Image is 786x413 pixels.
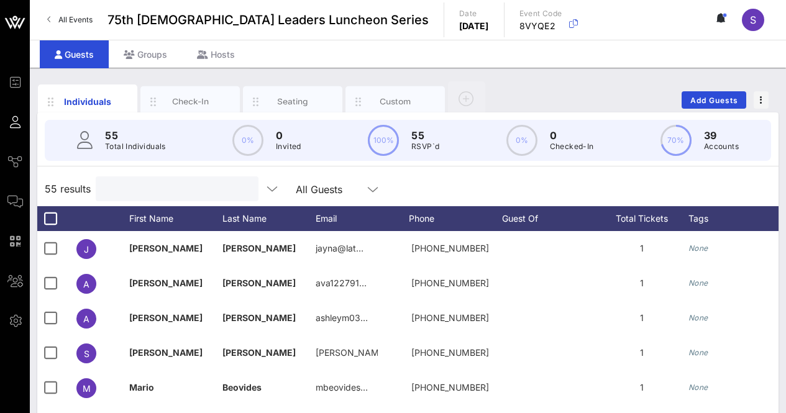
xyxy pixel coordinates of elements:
div: Check-In [163,96,218,107]
p: 8VYQE2 [519,20,562,32]
i: None [688,278,708,288]
div: Last Name [222,206,316,231]
span: +15129684884 [411,347,489,358]
p: Checked-In [550,140,594,153]
p: [DATE] [459,20,489,32]
div: 1 [595,301,688,335]
span: [PERSON_NAME] [129,347,203,358]
div: Guest Of [502,206,595,231]
div: 1 [595,335,688,370]
span: 55 results [45,181,91,196]
p: jayna@lat… [316,231,363,266]
i: None [688,313,708,322]
div: All Guests [288,176,388,201]
div: 1 [595,266,688,301]
span: +15127792652 [411,278,489,288]
div: Email [316,206,409,231]
span: S [84,348,89,359]
p: Date [459,7,489,20]
span: J [84,244,89,255]
p: Invited [276,140,301,153]
span: [PERSON_NAME] [129,312,203,323]
button: Add Guests [682,91,746,109]
p: mbeovides… [316,370,368,405]
div: First Name [129,206,222,231]
p: 0 [276,128,301,143]
span: [PERSON_NAME] [129,243,203,253]
span: [PERSON_NAME] [222,312,296,323]
div: S [742,9,764,31]
div: All Guests [296,184,342,195]
span: S [750,14,756,26]
i: None [688,348,708,357]
span: +19158005079 [411,312,489,323]
p: ava122791… [316,266,367,301]
i: None [688,243,708,253]
a: All Events [40,10,100,30]
i: None [688,383,708,392]
span: +17863519976 [411,382,489,393]
div: Guests [40,40,109,68]
span: A [83,279,89,289]
div: Hosts [182,40,250,68]
span: M [83,383,91,394]
div: Phone [409,206,502,231]
span: Beovides [222,382,262,393]
p: 55 [411,128,439,143]
span: All Events [58,15,93,24]
p: Event Code [519,7,562,20]
p: ashleym03… [316,301,368,335]
span: Mario [129,382,154,393]
p: [PERSON_NAME]… [316,335,378,370]
span: [PERSON_NAME] [222,347,296,358]
div: Total Tickets [595,206,688,231]
div: Groups [109,40,182,68]
p: RSVP`d [411,140,439,153]
div: 1 [595,370,688,405]
div: 1 [595,231,688,266]
span: A [83,314,89,324]
span: +13104367738 [411,243,489,253]
p: 0 [550,128,594,143]
p: Total Individuals [105,140,166,153]
div: Custom [368,96,423,107]
span: [PERSON_NAME] [222,278,296,288]
div: Seating [265,96,321,107]
span: Add Guests [690,96,739,105]
div: Individuals [60,95,116,108]
span: [PERSON_NAME] [222,243,296,253]
p: 39 [704,128,739,143]
span: 75th [DEMOGRAPHIC_DATA] Leaders Luncheon Series [107,11,429,29]
p: 55 [105,128,166,143]
p: Accounts [704,140,739,153]
span: [PERSON_NAME] [129,278,203,288]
